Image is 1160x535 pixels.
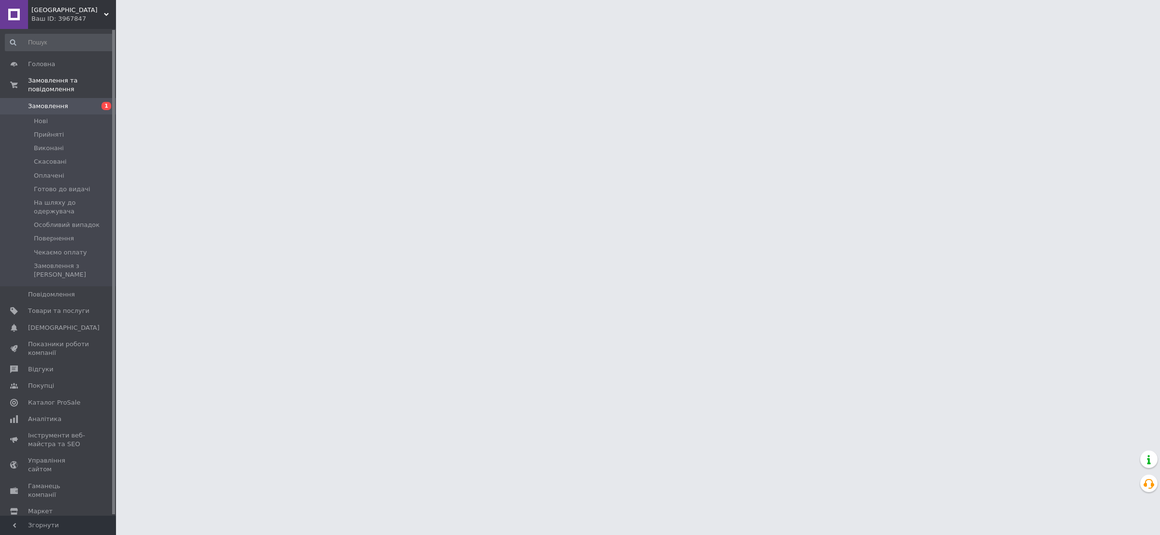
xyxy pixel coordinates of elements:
div: Ваш ID: 3967847 [31,14,116,23]
input: Пошук [5,34,114,51]
span: Скасовані [34,157,67,166]
span: Гаманець компанії [28,482,89,499]
span: Нові [34,117,48,126]
span: Оплачені [34,171,64,180]
span: Особливий випадок [34,221,100,229]
span: Головна [28,60,55,69]
span: Замовлення та повідомлення [28,76,116,94]
span: 1 [101,102,111,110]
span: Замовлення [28,102,68,111]
span: Аналітика [28,415,61,423]
span: На шляху до одержувача [34,198,113,216]
span: Показники роботи компанії [28,340,89,357]
span: Повідомлення [28,290,75,299]
span: Green City [31,6,104,14]
span: Виконані [34,144,64,153]
span: Інструменти веб-майстра та SEO [28,431,89,449]
span: Відгуки [28,365,53,374]
span: Маркет [28,507,53,516]
span: [DEMOGRAPHIC_DATA] [28,324,100,332]
span: Повернення [34,234,74,243]
span: Чекаємо оплату [34,248,87,257]
span: Каталог ProSale [28,398,80,407]
span: Управління сайтом [28,456,89,474]
span: Товари та послуги [28,307,89,315]
span: Готово до видачі [34,185,90,194]
span: Замовлення з [PERSON_NAME] [34,262,113,279]
span: Прийняті [34,130,64,139]
span: Покупці [28,381,54,390]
